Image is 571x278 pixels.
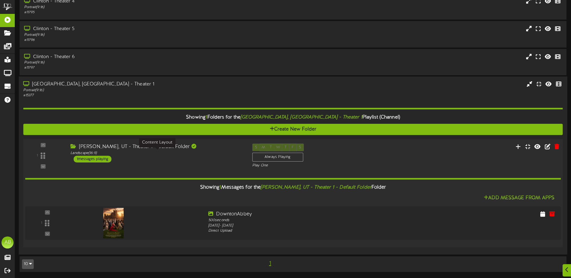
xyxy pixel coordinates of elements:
div: Direct Upload [208,228,422,233]
div: # 11796 [24,38,243,43]
div: Portrait ( 9:16 ) [23,88,243,93]
div: Showing Messages for the Folder [20,181,565,194]
img: 189cdb6a-741b-484e-aad4-8a8ffab753ac.jpg [103,208,124,238]
div: Always Playing [252,153,303,162]
div: # 11795 [24,10,243,15]
span: 1 [219,185,221,190]
div: Portrait ( 9:16 ) [24,60,243,65]
div: [DATE] - [DATE] [208,223,422,228]
div: AB [2,236,14,249]
div: Showing Folders for the Playlist (Channel) [19,111,567,124]
div: [PERSON_NAME], UT - Theater 1 - Default Folder [70,144,243,150]
div: Portrait ( 9:16 ) [24,5,243,10]
button: Create New Folder [23,124,563,135]
div: Landscape ( 16:9 ) [70,150,243,156]
div: # 11797 [24,65,243,70]
span: 1 [268,260,273,267]
div: Clinton - Theater 6 [24,54,243,60]
div: DowntonAbbey [208,211,422,218]
i: [PERSON_NAME], UT - Theater 1 - Default Folder [261,185,371,190]
div: [GEOGRAPHIC_DATA], [GEOGRAPHIC_DATA] - Theater 1 [23,81,243,88]
i: [GEOGRAPHIC_DATA], [GEOGRAPHIC_DATA] - Theater 1 [241,114,362,120]
button: Add Message From Apps [482,194,556,202]
div: 1 messages playing [74,156,112,162]
div: 500 seconds [208,218,422,223]
div: Clinton - Theater 5 [24,26,243,32]
div: Portrait ( 9:16 ) [24,32,243,38]
button: 10 [22,259,34,269]
div: # 15377 [23,93,243,98]
div: Play One [252,163,379,168]
span: 1 [206,114,207,120]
